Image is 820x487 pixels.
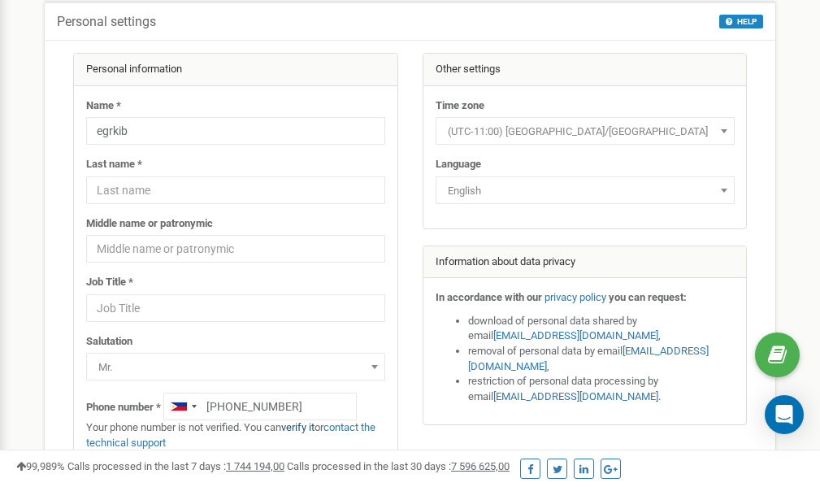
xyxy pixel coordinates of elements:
[609,291,687,303] strong: you can request:
[468,345,709,372] a: [EMAIL_ADDRESS][DOMAIN_NAME]
[226,460,284,472] u: 1 744 194,00
[86,98,121,114] label: Name *
[423,246,747,279] div: Information about data privacy
[86,334,132,350] label: Salutation
[86,420,385,450] p: Your phone number is not verified. You can or
[86,157,142,172] label: Last name *
[86,353,385,380] span: Mr.
[86,176,385,204] input: Last name
[493,329,658,341] a: [EMAIL_ADDRESS][DOMAIN_NAME]
[451,460,510,472] u: 7 596 625,00
[86,235,385,263] input: Middle name or patronymic
[287,460,510,472] span: Calls processed in the last 30 days :
[544,291,606,303] a: privacy policy
[441,120,729,143] span: (UTC-11:00) Pacific/Midway
[441,180,729,202] span: English
[436,98,484,114] label: Time zone
[86,421,375,449] a: contact the technical support
[86,294,385,322] input: Job Title
[436,117,735,145] span: (UTC-11:00) Pacific/Midway
[163,393,357,420] input: +1-800-555-55-55
[719,15,763,28] button: HELP
[423,54,747,86] div: Other settings
[468,314,735,344] li: download of personal data shared by email ,
[86,275,133,290] label: Job Title *
[468,374,735,404] li: restriction of personal data processing by email .
[16,460,65,472] span: 99,989%
[67,460,284,472] span: Calls processed in the last 7 days :
[281,421,315,433] a: verify it
[74,54,397,86] div: Personal information
[436,157,481,172] label: Language
[86,117,385,145] input: Name
[164,394,202,420] div: Telephone country code
[436,176,735,204] span: English
[86,216,213,232] label: Middle name or patronymic
[493,390,658,402] a: [EMAIL_ADDRESS][DOMAIN_NAME]
[436,291,542,303] strong: In accordance with our
[468,344,735,374] li: removal of personal data by email ,
[86,400,161,415] label: Phone number *
[92,356,380,379] span: Mr.
[765,395,804,434] div: Open Intercom Messenger
[57,15,156,29] h5: Personal settings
